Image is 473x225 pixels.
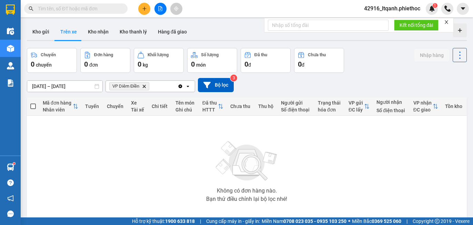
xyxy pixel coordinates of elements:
[187,48,237,73] button: Số lượng0món
[114,23,152,40] button: Kho thanh lý
[349,107,364,112] div: ĐC lấy
[281,107,311,112] div: Số điện thoại
[43,100,73,106] div: Mã đơn hàng
[6,4,15,15] img: logo-vxr
[212,137,281,185] img: svg+xml;base64,PHN2ZyBjbGFzcz0ibGlzdC1wbHVnX19zdmciIHhtbG5zPSJodHRwOi8vd3d3LnczLm9yZy8yMDAwL3N2Zy...
[39,97,82,116] th: Toggle SortBy
[112,84,139,89] span: VP Diêm Điền
[406,217,407,225] span: |
[196,62,206,68] span: món
[132,217,195,225] span: Hỗ trợ kỹ thuật:
[143,62,148,68] span: kg
[148,52,169,57] div: Khối lượng
[84,60,88,68] span: 0
[138,60,141,68] span: 0
[7,28,14,35] img: warehouse-icon
[178,84,183,89] svg: Clear all
[94,52,113,57] div: Đơn hàng
[202,107,218,112] div: HTTT
[444,6,451,12] img: phone-icon
[413,107,433,112] div: ĐC giao
[453,23,467,37] div: Tạo kho hàng mới
[27,23,55,40] button: Kho gửi
[445,104,463,109] div: Tồn kho
[170,3,182,15] button: aim
[262,217,346,225] span: Miền Nam
[244,60,248,68] span: 0
[348,220,350,223] span: ⚪️
[230,75,237,81] sup: 3
[27,48,77,73] button: Chuyến0chuyến
[80,48,130,73] button: Đơn hàng0đơn
[185,84,191,89] svg: open
[7,62,14,69] img: warehouse-icon
[107,104,124,109] div: Chuyến
[31,60,34,68] span: 0
[89,62,98,68] span: đơn
[283,218,346,224] strong: 0708 023 035 - 0935 103 250
[142,6,147,11] span: plus
[308,52,326,57] div: Chưa thu
[142,84,146,88] svg: Delete
[41,52,56,57] div: Chuyến
[82,23,114,40] button: Kho nhận
[359,4,426,13] span: 42916_ltqanh.phiethoc
[29,6,33,11] span: search
[131,107,145,112] div: Tài xế
[7,45,14,52] img: warehouse-icon
[410,97,442,116] th: Toggle SortBy
[7,79,14,87] img: solution-icon
[174,6,179,11] span: aim
[241,48,291,73] button: Đã thu0đ
[372,218,401,224] strong: 0369 525 060
[202,100,218,106] div: Đã thu
[154,3,167,15] button: file-add
[199,97,227,116] th: Toggle SortBy
[294,48,344,73] button: Chưa thu0đ
[318,107,342,112] div: hóa đơn
[217,188,277,194] div: Không có đơn hàng nào.
[318,100,342,106] div: Trạng thái
[38,5,119,12] input: Tìm tên, số ĐT hoặc mã đơn
[400,21,433,29] span: Kết nối tổng đài
[434,3,436,8] span: 1
[394,20,439,31] button: Kết nối tổng đài
[230,104,251,109] div: Chưa thu
[281,100,311,106] div: Người gửi
[302,62,304,68] span: đ
[175,100,195,106] div: Tên món
[7,164,14,171] img: warehouse-icon
[165,218,195,224] strong: 1900 633 818
[134,48,184,73] button: Khối lượng0kg
[109,82,149,90] span: VP Diêm Điền, close by backspace
[85,104,100,109] div: Tuyến
[258,104,274,109] div: Thu hộ
[433,3,437,8] sup: 1
[7,195,14,202] span: notification
[36,62,52,68] span: chuyến
[206,217,260,225] span: Cung cấp máy in - giấy in:
[200,217,201,225] span: |
[191,60,195,68] span: 0
[376,99,406,105] div: Người nhận
[138,3,150,15] button: plus
[7,179,14,186] span: question-circle
[175,107,195,112] div: Ghi chú
[27,81,102,92] input: Select a date range.
[435,219,440,224] span: copyright
[131,100,145,106] div: Xe
[429,6,435,12] img: icon-new-feature
[414,49,449,61] button: Nhập hàng
[248,62,251,68] span: đ
[55,23,82,40] button: Trên xe
[152,23,192,40] button: Hàng đã giao
[43,107,73,112] div: Nhân viên
[206,196,287,202] div: Bạn thử điều chỉnh lại bộ lọc nhé!
[254,52,267,57] div: Đã thu
[158,6,163,11] span: file-add
[444,20,449,25] span: close
[413,100,433,106] div: VP nhận
[460,6,466,12] span: caret-down
[352,217,401,225] span: Miền Bắc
